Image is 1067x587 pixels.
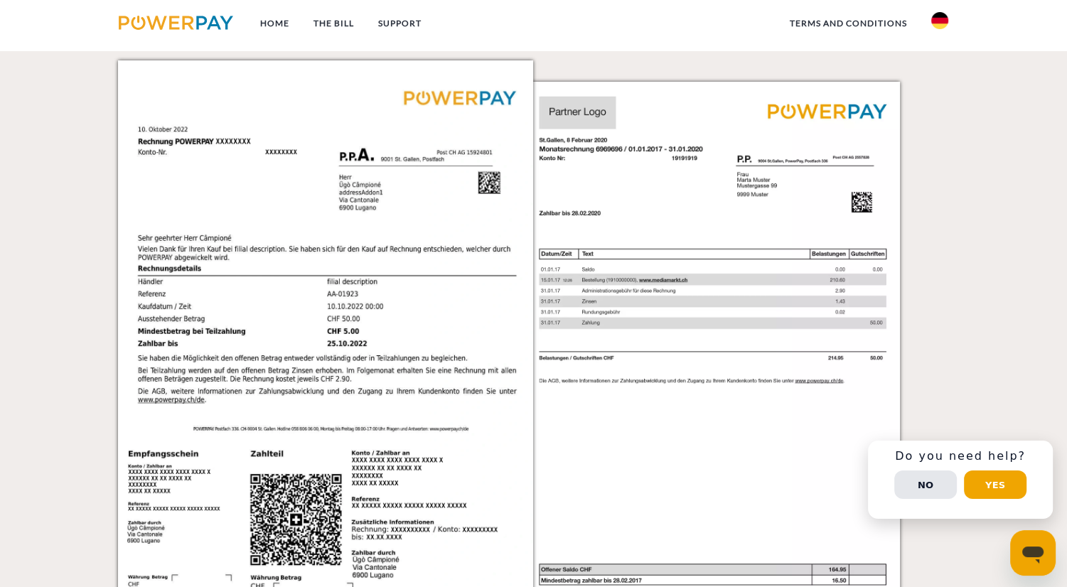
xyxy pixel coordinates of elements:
font: Yes [985,480,1005,490]
a: SUPPORT [366,11,434,36]
font: No [918,480,933,490]
font: Do you need help? [895,449,1026,463]
img: de [931,12,948,29]
a: Home [248,11,301,36]
button: No [894,470,957,499]
button: Yes [964,470,1026,499]
iframe: Button to open the messaging window [1010,530,1056,576]
div: Quick help [868,441,1053,519]
a: THE BILL [301,11,366,36]
font: Home [260,18,289,28]
font: THE BILL [313,18,354,28]
img: logo-powerpay.svg [119,16,233,30]
font: terms and conditions [790,18,907,28]
font: SUPPORT [378,18,422,28]
a: terms and conditions [778,11,919,36]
